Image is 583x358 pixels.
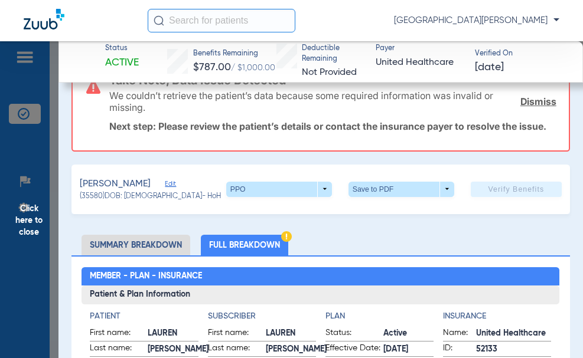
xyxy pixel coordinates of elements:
[80,192,221,202] span: (35580) DOB: [DEMOGRAPHIC_DATA] - HoH
[266,327,316,340] span: LAUREN
[208,342,266,356] span: Last name:
[302,44,365,64] span: Deductible Remaining
[383,327,434,340] span: Active
[383,343,434,356] span: [DATE]
[325,327,383,341] span: Status:
[226,182,332,197] button: PPO
[208,310,316,323] h4: Subscriber
[443,342,476,356] span: ID:
[281,231,292,242] img: Hazard
[154,15,164,26] img: Search Icon
[82,267,559,286] h2: Member - Plan - Insurance
[524,301,583,358] iframe: Chat Widget
[148,343,209,356] span: [PERSON_NAME]
[90,342,148,356] span: Last name:
[148,327,198,340] span: LAUREN
[148,9,295,32] input: Search for patients
[80,177,151,192] span: [PERSON_NAME]
[376,55,465,70] span: United Healthcare
[476,327,551,340] span: United Healthcare
[443,327,476,341] span: Name:
[325,342,383,356] span: Effective Date:
[90,310,198,323] h4: Patient
[109,90,512,113] p: We couldn’t retrieve the patient’s data because some required information was invalid or missing.
[302,68,357,77] span: Not Provided
[193,49,275,60] span: Benefits Remaining
[475,49,564,60] span: Verified On
[394,15,559,27] span: [GEOGRAPHIC_DATA][PERSON_NAME]
[201,235,288,255] li: Full Breakdown
[105,44,139,54] span: Status
[82,235,190,255] li: Summary Breakdown
[231,64,275,72] span: / $1,000.00
[90,327,148,341] span: First name:
[349,182,454,197] button: Save to PDF
[376,44,465,54] span: Payer
[266,343,327,356] span: [PERSON_NAME]
[82,285,559,304] h3: Patient & Plan Information
[193,62,231,73] span: $787.00
[86,80,100,94] img: error-icon
[24,9,64,29] img: Zuub Logo
[109,74,556,86] h3: Take Note, Data Issue Detected
[520,96,556,107] a: Dismiss
[325,310,434,323] h4: Plan
[443,310,551,323] h4: Insurance
[105,55,139,70] span: Active
[476,343,551,356] span: 52133
[475,60,504,75] span: [DATE]
[109,120,556,132] p: Next step: Please review the patient’s details or contact the insurance payer to resolve the issue.
[208,327,266,341] span: First name:
[165,180,175,191] span: Edit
